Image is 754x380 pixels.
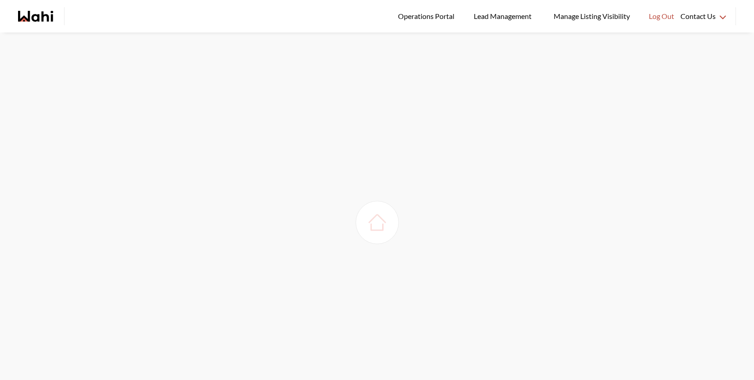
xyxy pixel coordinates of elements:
[365,210,390,235] img: loading house image
[649,10,674,22] span: Log Out
[474,10,535,22] span: Lead Management
[18,11,53,22] a: Wahi homepage
[398,10,458,22] span: Operations Portal
[551,10,633,22] span: Manage Listing Visibility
